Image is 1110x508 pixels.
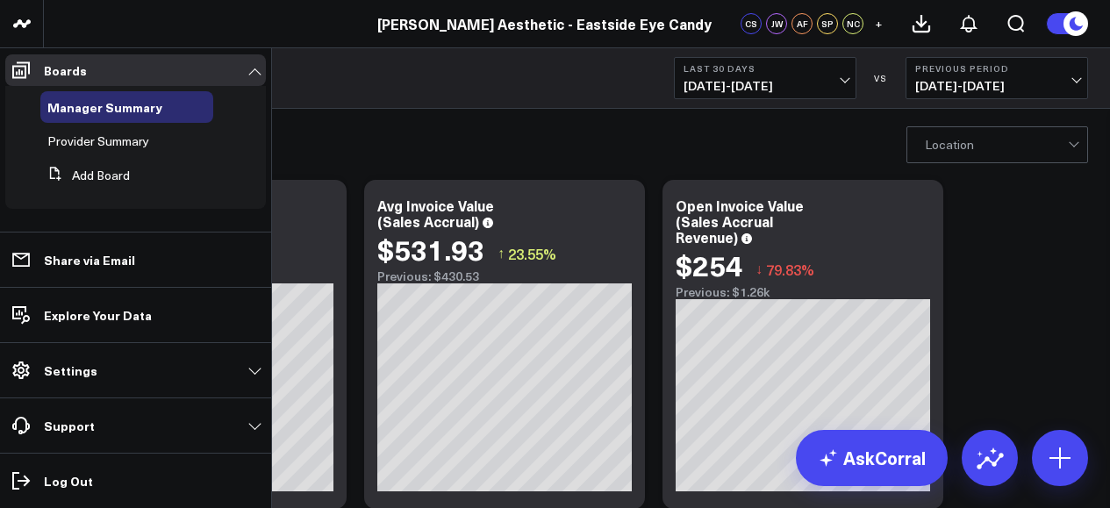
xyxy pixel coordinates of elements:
[377,233,484,265] div: $531.93
[766,13,787,34] div: JW
[5,465,266,497] a: Log Out
[791,13,813,34] div: AF
[44,474,93,488] p: Log Out
[906,57,1088,99] button: Previous Period[DATE]-[DATE]
[868,13,889,34] button: +
[40,160,130,191] button: Add Board
[44,419,95,433] p: Support
[498,242,505,265] span: ↑
[676,249,742,281] div: $254
[684,79,847,93] span: [DATE] - [DATE]
[684,63,847,74] b: Last 30 Days
[915,79,1078,93] span: [DATE] - [DATE]
[796,430,948,486] a: AskCorral
[47,134,149,148] a: Provider Summary
[47,98,162,116] span: Manager Summary
[756,258,763,281] span: ↓
[741,13,762,34] div: CS
[817,13,838,34] div: SP
[44,308,152,322] p: Explore Your Data
[915,63,1078,74] b: Previous Period
[377,269,632,283] div: Previous: $430.53
[47,100,162,114] a: Manager Summary
[676,285,930,299] div: Previous: $1.26k
[766,260,814,279] span: 79.83%
[674,57,856,99] button: Last 30 Days[DATE]-[DATE]
[44,253,135,267] p: Share via Email
[842,13,863,34] div: NC
[44,363,97,377] p: Settings
[377,196,494,231] div: Avg Invoice Value (Sales Accrual)
[865,73,897,83] div: VS
[47,132,149,149] span: Provider Summary
[44,63,87,77] p: Boards
[377,14,712,33] a: [PERSON_NAME] Aesthetic - Eastside Eye Candy
[676,196,804,247] div: Open Invoice Value (Sales Accrual Revenue)
[508,244,556,263] span: 23.55%
[875,18,883,30] span: +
